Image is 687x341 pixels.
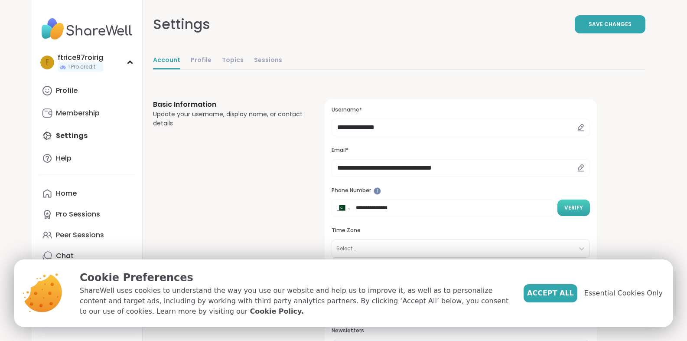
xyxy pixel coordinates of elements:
[527,288,574,298] span: Accept All
[222,52,244,69] a: Topics
[39,225,135,246] a: Peer Sessions
[564,204,583,212] span: Verify
[39,148,135,169] a: Help
[374,187,381,195] iframe: Spotlight
[39,246,135,266] a: Chat
[153,99,304,110] h3: Basic Information
[153,14,210,35] div: Settings
[332,147,589,154] h3: Email*
[524,284,577,302] button: Accept All
[46,57,49,68] span: f
[80,270,510,285] p: Cookie Preferences
[56,189,77,198] div: Home
[39,204,135,225] a: Pro Sessions
[39,80,135,101] a: Profile
[80,285,510,317] p: ShareWell uses cookies to understand the way you use our website and help us to improve it, as we...
[56,154,72,163] div: Help
[58,53,103,62] div: ftrice97roirig
[56,108,100,118] div: Membership
[332,227,589,234] h3: Time Zone
[56,210,100,219] div: Pro Sessions
[153,52,180,69] a: Account
[191,52,212,69] a: Profile
[254,52,282,69] a: Sessions
[68,63,95,71] span: 1 Pro credit
[39,14,135,44] img: ShareWell Nav Logo
[584,288,663,298] span: Essential Cookies Only
[250,306,304,317] a: Cookie Policy.
[153,110,304,128] div: Update your username, display name, or contact details
[56,251,74,261] div: Chat
[557,200,590,216] button: Verify
[56,230,104,240] div: Peer Sessions
[332,327,589,334] h3: Newsletters
[575,15,645,33] button: Save Changes
[39,103,135,124] a: Membership
[56,86,78,95] div: Profile
[39,183,135,204] a: Home
[332,106,589,114] h3: Username*
[332,187,589,194] h3: Phone Number
[589,20,632,28] span: Save Changes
